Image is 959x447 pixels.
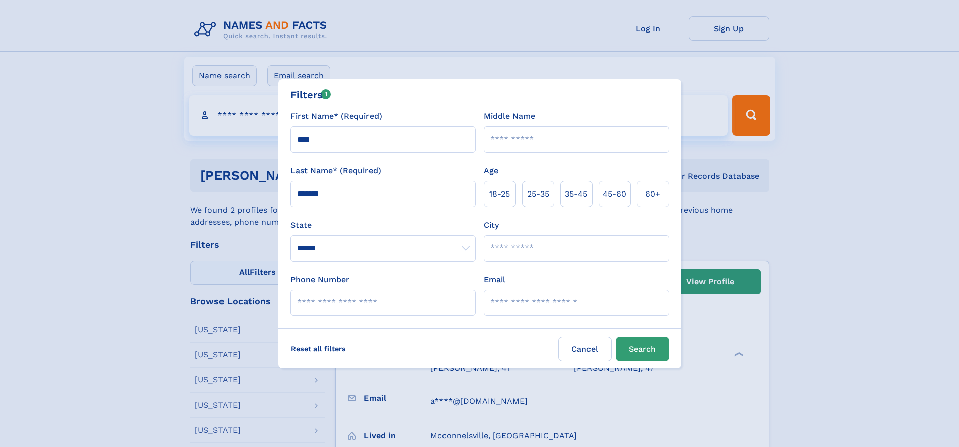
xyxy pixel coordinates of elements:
[484,110,535,122] label: Middle Name
[484,219,499,231] label: City
[527,188,549,200] span: 25‑35
[290,274,349,286] label: Phone Number
[484,165,498,177] label: Age
[558,337,612,361] label: Cancel
[616,337,669,361] button: Search
[284,337,352,361] label: Reset all filters
[645,188,660,200] span: 60+
[565,188,587,200] span: 35‑45
[484,274,505,286] label: Email
[290,87,331,102] div: Filters
[290,165,381,177] label: Last Name* (Required)
[290,219,476,231] label: State
[603,188,626,200] span: 45‑60
[489,188,510,200] span: 18‑25
[290,110,382,122] label: First Name* (Required)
